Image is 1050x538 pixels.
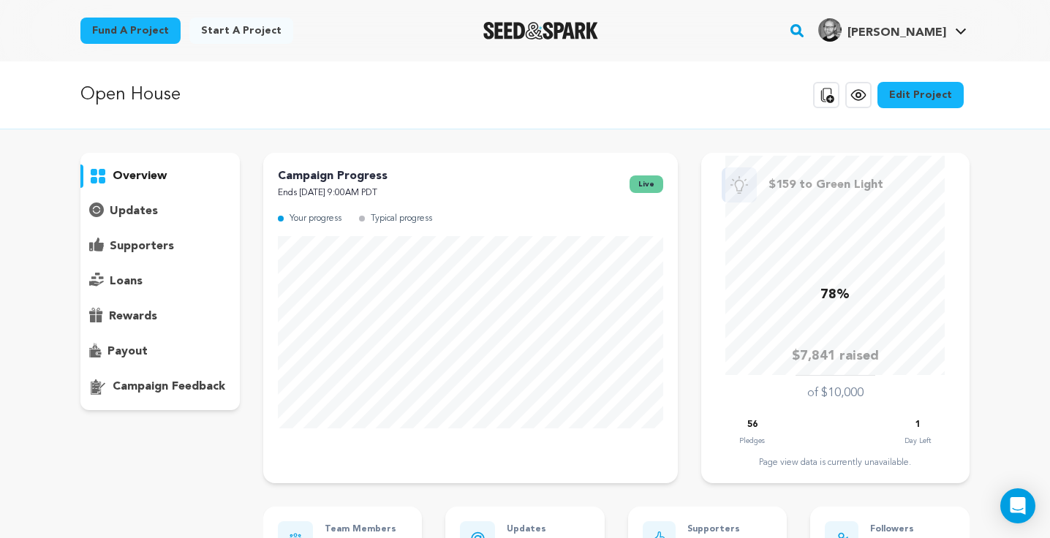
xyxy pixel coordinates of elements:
[847,27,946,39] span: [PERSON_NAME]
[904,433,931,448] p: Day Left
[189,18,293,44] a: Start a project
[507,521,546,538] p: Updates
[107,343,148,360] p: payout
[716,457,955,469] div: Page view data is currently unavailable.
[915,417,921,433] p: 1
[820,284,850,306] p: 78%
[818,18,946,42] div: Otto G.'s Profile
[80,305,240,328] button: rewards
[815,15,970,46] span: Otto G.'s Profile
[80,18,181,44] a: Fund a project
[630,175,663,193] span: live
[483,22,598,39] img: Seed&Spark Logo Dark Mode
[110,202,158,220] p: updates
[747,417,758,433] p: 56
[739,433,765,448] p: Pledges
[80,375,240,398] button: campaign feedback
[80,235,240,258] button: supporters
[807,384,864,402] p: of $10,000
[687,521,772,538] p: Supporters
[113,378,225,395] p: campaign feedback
[815,15,970,42] a: Otto G.'s Profile
[80,200,240,223] button: updates
[109,308,157,325] p: rewards
[483,22,598,39] a: Seed&Spark Homepage
[110,238,174,255] p: supporters
[80,82,181,108] p: Open House
[371,211,432,227] p: Typical progress
[80,270,240,293] button: loans
[290,211,341,227] p: Your progress
[113,167,167,185] p: overview
[325,521,396,538] p: Team Members
[80,164,240,188] button: overview
[877,82,964,108] a: Edit Project
[110,273,143,290] p: loans
[870,521,955,538] p: Followers
[278,167,388,185] p: Campaign Progress
[278,185,388,202] p: Ends [DATE] 9:00AM PDT
[80,340,240,363] button: payout
[818,18,842,42] img: cb4394d048e7206d.jpg
[1000,488,1035,523] div: Open Intercom Messenger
